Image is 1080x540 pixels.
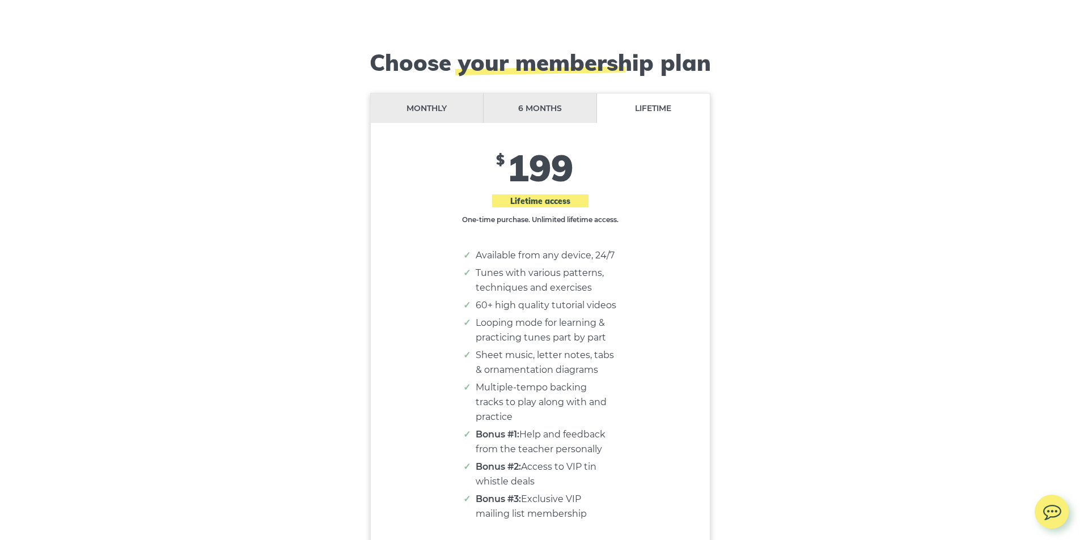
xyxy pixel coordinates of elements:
[507,144,573,190] span: 199
[476,461,521,472] strong: Bonus #2:
[476,492,616,521] li: Exclusive VIP mailing list membership
[492,194,588,207] span: Lifetime access
[476,266,616,295] li: Tunes with various patterns, techniques and exercises
[476,380,616,424] li: Multiple-tempo backing tracks to play along with and practice
[476,494,521,504] strong: Bonus #3:
[1035,495,1069,524] img: chat.svg
[484,93,597,124] li: 6 months
[476,298,616,313] li: 60+ high quality tutorial videos
[371,93,484,124] li: Monthly
[496,151,505,168] span: $
[476,427,616,457] li: Help and feedback from the teacher personally
[476,429,519,440] strong: Bonus #1:
[476,348,616,377] li: Sheet music, letter notes, tabs & ornamentation diagrams
[461,214,620,226] p: One-time purchase. Unlimited lifetime access.
[333,49,747,76] h2: Choose your membership plan
[476,248,616,263] li: Available from any device, 24/7
[597,93,710,124] li: Lifetime
[476,316,616,345] li: Looping mode for learning & practicing tunes part by part
[476,460,616,489] li: Access to VIP tin whistle deals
